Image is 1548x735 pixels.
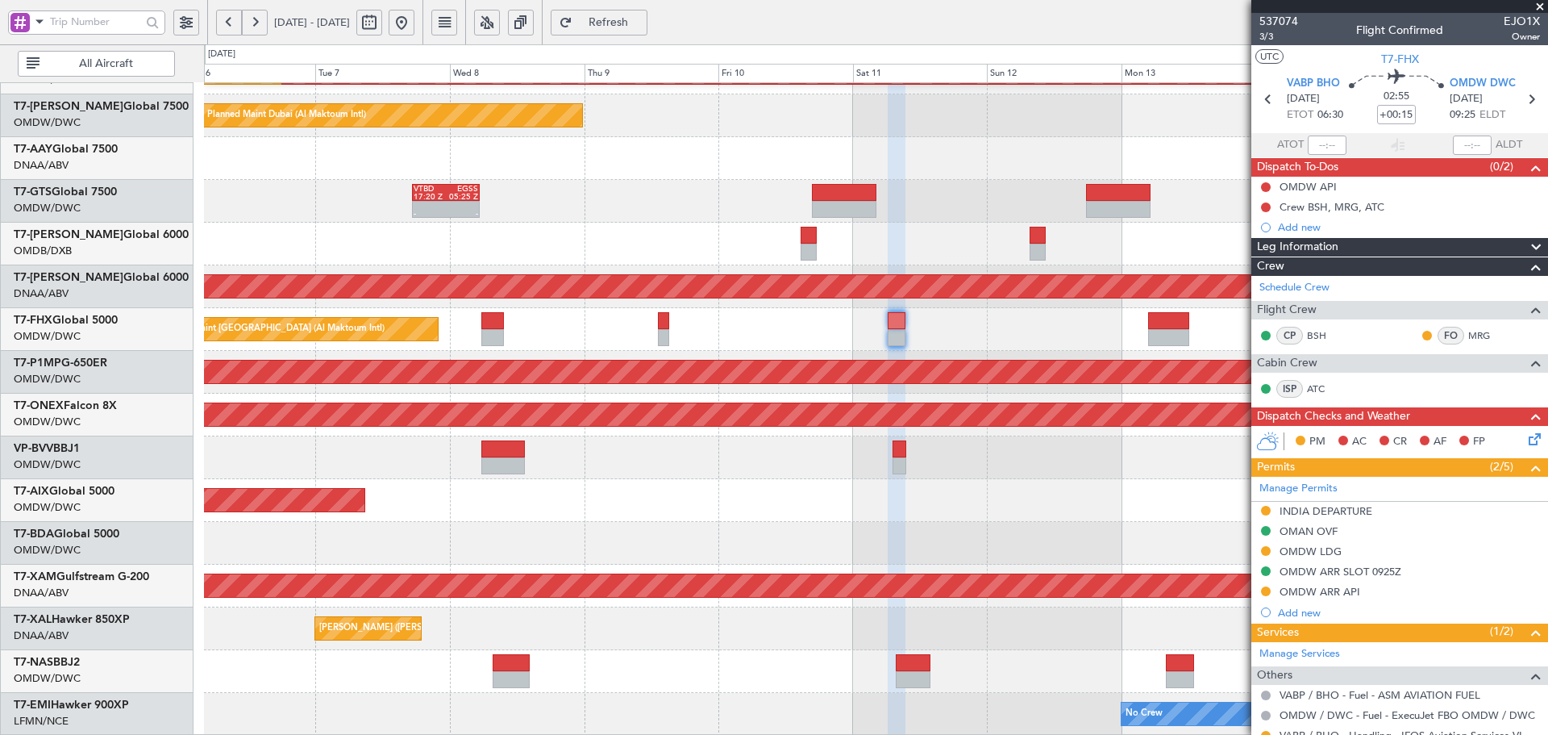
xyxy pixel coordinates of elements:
div: Crew BSH, MRG, ATC [1280,200,1384,214]
span: ELDT [1479,107,1505,123]
div: Sun 12 [987,64,1121,83]
span: T7-GTS [14,186,52,198]
div: - [414,210,446,218]
span: Crew [1257,257,1284,276]
a: T7-[PERSON_NAME]Global 6000 [14,272,189,283]
span: ETOT [1287,107,1313,123]
a: T7-AIXGlobal 5000 [14,486,114,497]
a: DNAA/ABV [14,158,69,173]
a: LFMN/NCE [14,714,69,729]
span: [DATE] [1287,91,1320,107]
a: T7-[PERSON_NAME]Global 7500 [14,101,189,112]
div: Mon 13 [1121,64,1256,83]
span: T7-BDA [14,528,54,540]
a: Manage Services [1259,646,1340,662]
a: OMDW/DWC [14,115,81,130]
span: T7-[PERSON_NAME] [14,272,123,283]
div: Thu 9 [585,64,719,83]
a: T7-XAMGulfstream G-200 [14,571,149,583]
span: CR [1393,434,1407,450]
span: 3/3 [1259,30,1298,44]
span: Refresh [576,17,642,28]
a: MRG [1468,328,1504,343]
a: Schedule Crew [1259,280,1330,296]
a: OMDW/DWC [14,671,81,686]
span: ATOT [1277,137,1304,153]
span: T7-FHX [14,315,52,326]
div: Flight Confirmed [1356,22,1443,39]
span: T7-[PERSON_NAME] [14,229,123,240]
a: T7-NASBBJ2 [14,657,80,668]
a: OMDW / DWC - Fuel - ExecuJet FBO OMDW / DWC [1280,708,1535,722]
a: T7-FHXGlobal 5000 [14,315,118,326]
span: T7-FHX [1381,51,1419,68]
a: T7-[PERSON_NAME]Global 6000 [14,229,189,240]
span: Dispatch To-Dos [1257,158,1338,177]
a: VP-BVVBBJ1 [14,443,80,454]
a: OMDW/DWC [14,457,81,472]
span: 537074 [1259,13,1298,30]
a: T7-EMIHawker 900XP [14,700,129,711]
span: All Aircraft [43,58,169,69]
a: OMDW/DWC [14,372,81,386]
div: ISP [1276,380,1303,398]
span: T7-P1MP [14,357,61,369]
div: [PERSON_NAME] ([PERSON_NAME] Intl) [319,616,489,641]
span: (1/2) [1490,623,1513,640]
div: No Crew [1126,702,1163,726]
span: Leg Information [1257,238,1338,257]
span: T7-ONEX [14,400,64,411]
span: EJO1X [1504,13,1540,30]
span: 02:55 [1384,89,1409,105]
span: FP [1473,434,1485,450]
a: Manage Permits [1259,481,1338,497]
div: OMDW ARR SLOT 0925Z [1280,565,1401,578]
a: BSH [1307,328,1343,343]
button: All Aircraft [18,51,175,77]
a: DNAA/ABV [14,629,69,643]
span: Others [1257,666,1292,685]
a: T7-P1MPG-650ER [14,357,107,369]
div: OMDW LDG [1280,545,1342,558]
span: AF [1434,434,1446,450]
a: ATC [1307,382,1343,396]
div: Wed 8 [450,64,585,83]
span: VP-BVV [14,443,53,454]
div: OMDW ARR API [1280,585,1360,599]
div: INDIA DEPARTURE [1280,504,1372,518]
input: Trip Number [50,10,141,34]
a: T7-GTSGlobal 7500 [14,186,117,198]
span: Flight Crew [1257,301,1317,319]
span: T7-XAM [14,571,56,583]
div: - [446,210,478,218]
a: DNAA/ABV [14,586,69,600]
span: T7-XAL [14,614,52,625]
span: OMDW DWC [1450,76,1516,92]
div: 05:25 Z [446,193,478,201]
span: Services [1257,624,1299,642]
a: OMDW/DWC [14,329,81,344]
span: T7-[PERSON_NAME] [14,101,123,112]
span: VABP BHO [1287,76,1340,92]
a: OMDW/DWC [14,543,81,558]
a: T7-ONEXFalcon 8X [14,400,117,411]
a: OMDW/DWC [14,201,81,215]
span: T7-AIX [14,486,49,497]
span: [DATE] - [DATE] [274,15,350,30]
span: (0/2) [1490,158,1513,175]
div: Sat 11 [853,64,988,83]
div: VTBD [414,185,446,193]
span: Cabin Crew [1257,354,1317,373]
a: DNAA/ABV [14,286,69,301]
a: VABP / BHO - Fuel - ASM AVIATION FUEL [1280,688,1480,702]
div: Planned Maint Dubai (Al Maktoum Intl) [207,103,366,127]
span: T7-EMI [14,700,51,711]
a: OMDW/DWC [14,415,81,429]
span: Dispatch Checks and Weather [1257,407,1410,426]
div: Mon 6 [181,64,316,83]
a: T7-XALHawker 850XP [14,614,130,625]
div: OMDW API [1280,180,1337,194]
div: Add new [1278,220,1540,234]
span: PM [1309,434,1325,450]
span: (2/5) [1490,458,1513,475]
